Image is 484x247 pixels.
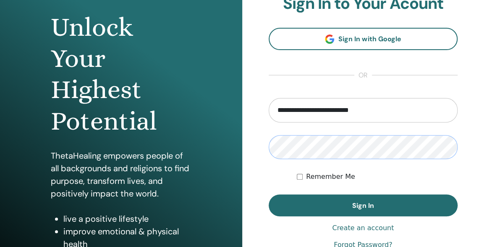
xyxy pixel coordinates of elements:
span: or [354,70,372,80]
label: Remember Me [306,172,355,182]
h1: Unlock Your Highest Potential [51,12,191,137]
span: Sign In with Google [338,35,401,43]
a: Create an account [332,223,394,233]
div: Keep me authenticated indefinitely or until I manually logout [297,172,458,182]
p: ThetaHealing empowers people of all backgrounds and religions to find purpose, transform lives, a... [51,149,191,200]
button: Sign In [269,194,458,216]
a: Sign In with Google [269,28,458,50]
span: Sign In [352,201,374,210]
li: live a positive lifestyle [63,212,191,225]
